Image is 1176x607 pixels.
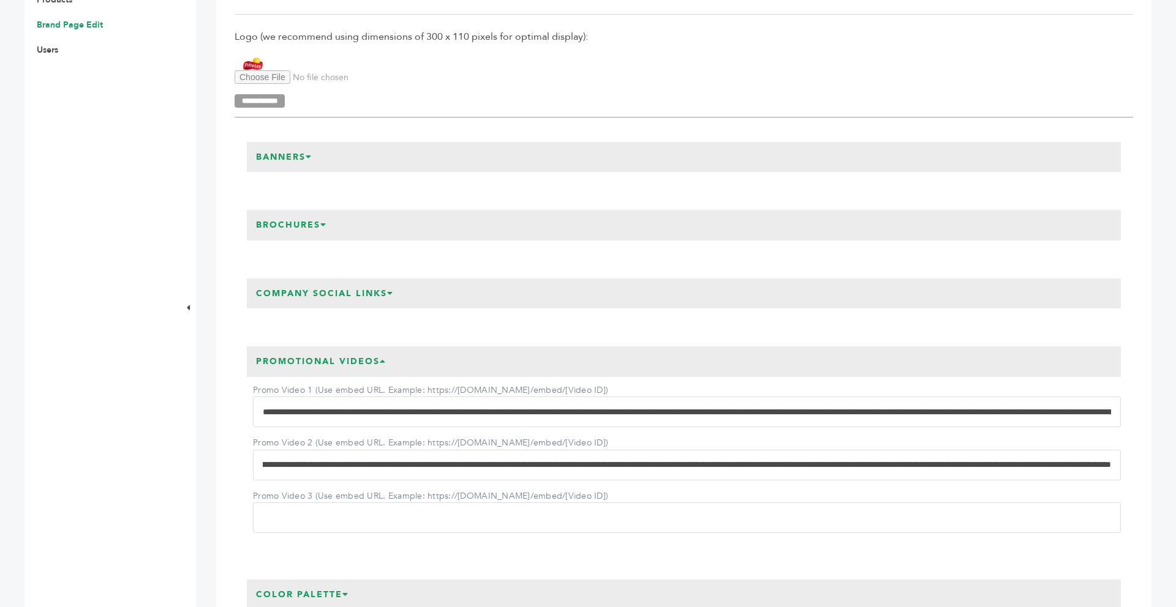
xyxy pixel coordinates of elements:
[235,57,271,70] img: Frito-Lay
[253,437,608,449] label: Promo Video 2 (Use embed URL. Example: https://[DOMAIN_NAME]/embed/[Video ID])
[247,142,322,173] h3: Banners
[253,490,608,502] label: Promo Video 3 (Use embed URL. Example: https://[DOMAIN_NAME]/embed/[Video ID])
[37,44,58,56] a: Users
[247,278,403,309] h3: Company Social Links
[253,384,608,397] label: Promo Video 1 (Use embed URL. Example: https://[DOMAIN_NAME]/embed/[Video ID])
[247,210,336,240] h3: Brochures
[247,346,396,377] h3: Promotional Videos
[235,30,1133,43] span: Logo (we recommend using dimensions of 300 x 110 pixels for optimal display):
[37,19,103,31] a: Brand Page Edit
